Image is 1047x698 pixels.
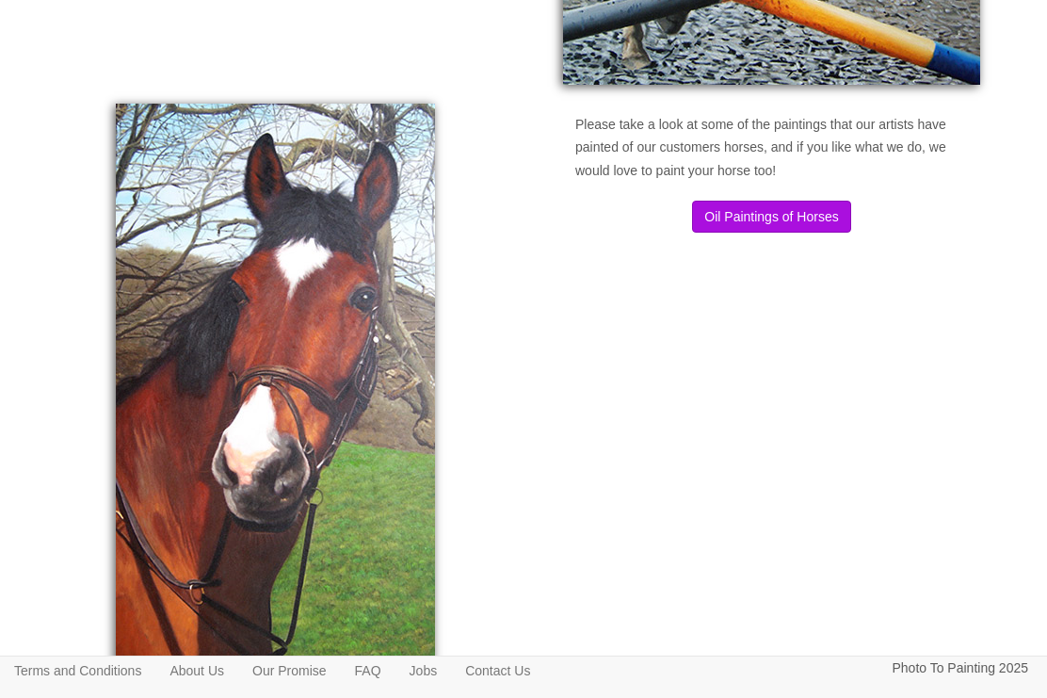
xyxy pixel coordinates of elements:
a: Oil Paintings of Horses [575,201,968,233]
p: Please take a look at some of the paintings that our artists have painted of our customers horses... [538,104,1006,243]
a: Contact Us [451,657,544,685]
img: Oil painting of a horses head [116,104,435,669]
a: FAQ [341,657,395,685]
a: About Us [155,657,238,685]
p: Photo To Painting 2025 [892,657,1028,680]
a: Our Promise [238,657,341,685]
button: Oil Paintings of Horses [692,201,850,233]
a: Jobs [395,657,452,685]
